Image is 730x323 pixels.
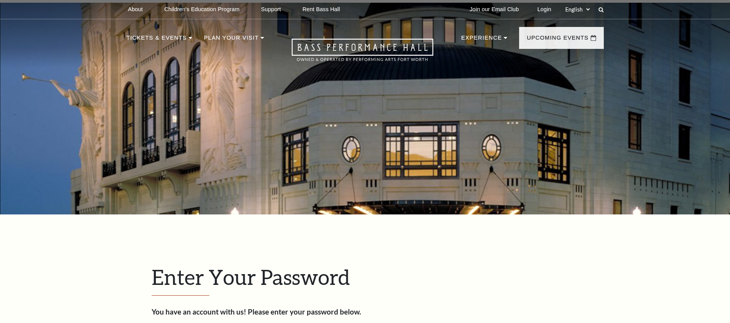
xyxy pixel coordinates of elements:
p: About [128,6,143,13]
strong: You have an account with us! [152,307,246,316]
p: Children's Education Program [164,6,239,13]
p: Experience [461,33,502,47]
p: Tickets & Events [127,33,187,47]
p: Support [261,6,281,13]
p: Rent Bass Hall [302,6,340,13]
select: Select: [564,6,591,13]
p: Upcoming Events [527,33,589,47]
span: Enter Your Password [152,264,350,289]
p: Plan Your Visit [204,33,259,47]
strong: Please enter your password below. [248,307,361,316]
